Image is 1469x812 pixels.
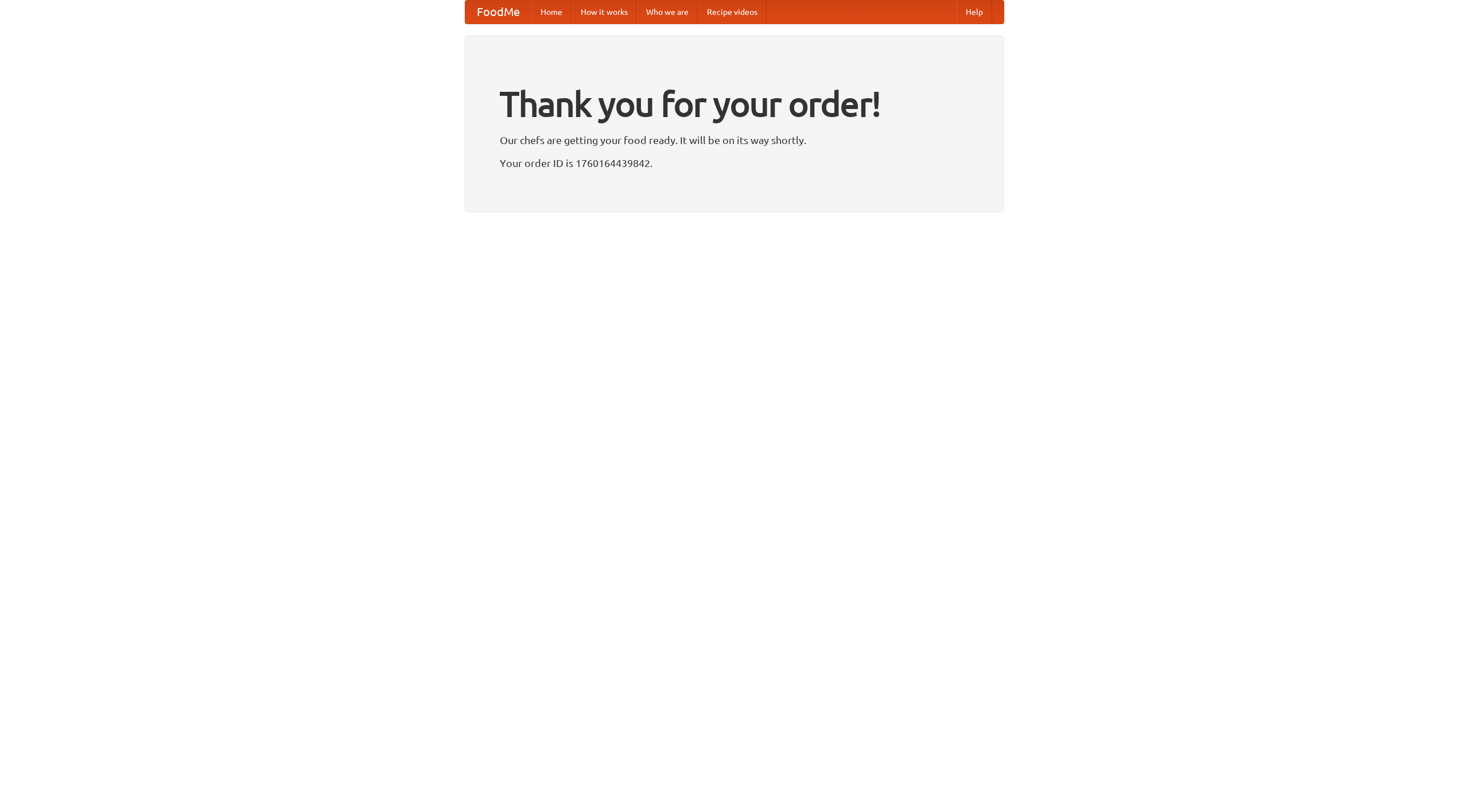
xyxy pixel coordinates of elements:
a: Home [531,1,572,24]
a: Who we are [637,1,698,24]
a: FoodMe [465,1,531,24]
a: Recipe videos [698,1,767,24]
h1: Thank you for your order! [500,76,969,131]
a: Help [957,1,992,24]
p: Your order ID is 1760164439842. [500,154,969,172]
p: Our chefs are getting your food ready. It will be on its way shortly. [500,131,969,149]
a: How it works [572,1,637,24]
